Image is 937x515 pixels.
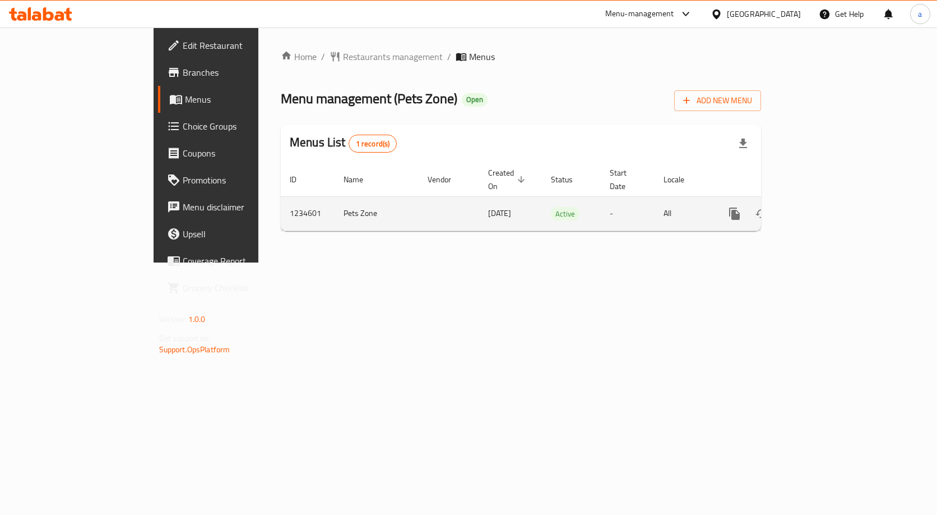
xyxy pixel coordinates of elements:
span: Menu disclaimer [183,200,301,214]
span: Choice Groups [183,119,301,133]
a: Support.OpsPlatform [159,342,230,357]
button: Change Status [748,200,775,227]
a: Edit Restaurant [158,32,310,59]
div: Total records count [349,135,397,153]
div: Export file [730,130,757,157]
span: a [918,8,922,20]
a: Restaurants management [330,50,443,63]
span: Locale [664,173,699,186]
th: Actions [712,163,838,197]
span: Promotions [183,173,301,187]
a: Menus [158,86,310,113]
h2: Menus List [290,134,397,153]
div: [GEOGRAPHIC_DATA] [727,8,801,20]
span: Coverage Report [183,254,301,268]
a: Coverage Report [158,247,310,274]
span: Status [551,173,587,186]
span: 1 record(s) [349,139,397,149]
span: Created On [488,166,528,193]
span: Menus [185,93,301,106]
td: Pets Zone [335,196,419,231]
button: Add New Menu [674,90,761,111]
div: Menu-management [605,7,674,21]
div: Open [462,93,488,107]
a: Choice Groups [158,113,310,140]
span: ID [290,173,311,186]
a: Branches [158,59,310,86]
span: Version: [159,312,187,327]
button: more [721,200,748,227]
span: Menus [469,50,495,63]
span: Start Date [610,166,641,193]
a: Menu disclaimer [158,194,310,220]
span: Grocery Checklist [183,281,301,295]
span: Coupons [183,146,301,160]
span: Restaurants management [343,50,443,63]
a: Coupons [158,140,310,167]
li: / [447,50,451,63]
span: Add New Menu [683,94,752,108]
span: Active [551,208,579,220]
span: Vendor [428,173,466,186]
li: / [321,50,325,63]
a: Grocery Checklist [158,274,310,301]
a: Upsell [158,220,310,247]
span: Edit Restaurant [183,39,301,52]
span: Menu management ( Pets Zone ) [281,86,457,111]
span: Name [344,173,378,186]
span: Get support on: [159,331,211,346]
span: [DATE] [488,206,511,220]
nav: breadcrumb [281,50,761,63]
span: Open [462,95,488,104]
td: All [655,196,712,231]
table: enhanced table [281,163,838,231]
span: 1.0.0 [188,312,206,327]
span: Branches [183,66,301,79]
span: Upsell [183,227,301,241]
a: Promotions [158,167,310,194]
td: - [601,196,655,231]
